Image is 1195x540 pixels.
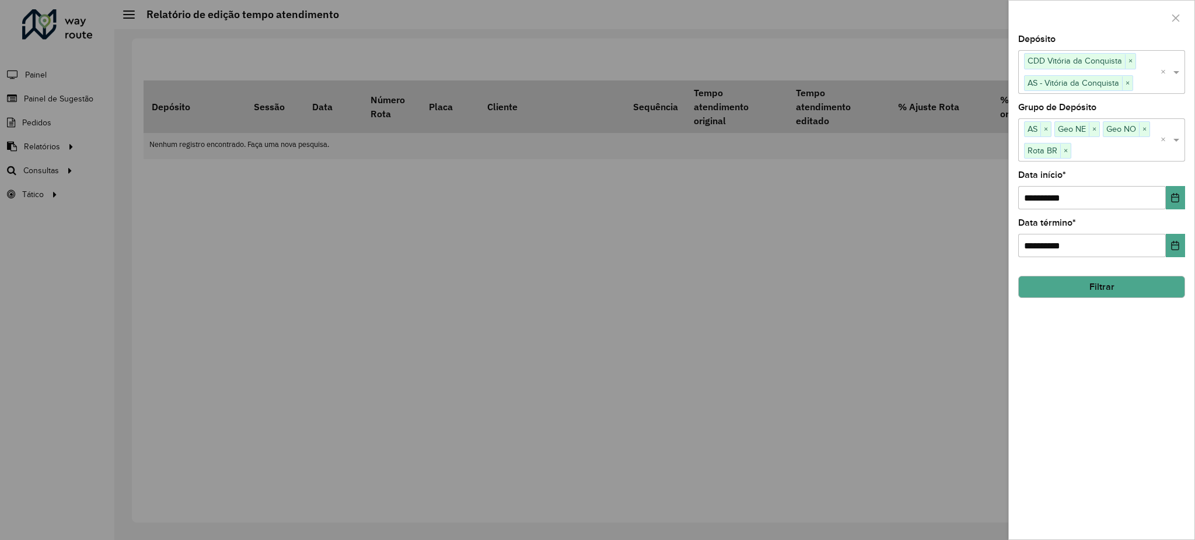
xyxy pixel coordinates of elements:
label: Data início [1018,168,1066,182]
button: Choose Date [1166,186,1185,209]
span: × [1139,122,1149,136]
span: Geo NO [1103,122,1139,136]
label: Data término [1018,216,1076,230]
span: × [1122,76,1133,90]
span: AS - Vitória da Conquista [1025,76,1122,90]
span: × [1040,122,1051,136]
label: Grupo de Depósito [1018,100,1096,114]
span: AS [1025,122,1040,136]
span: Clear all [1161,65,1170,79]
button: Choose Date [1166,234,1185,257]
span: × [1060,144,1071,158]
span: × [1089,122,1099,136]
span: Rota BR [1025,143,1060,157]
span: CDD Vitória da Conquista [1025,54,1125,68]
button: Filtrar [1018,276,1185,298]
label: Depósito [1018,32,1056,46]
span: Clear all [1161,133,1170,147]
span: Geo NE [1055,122,1089,136]
span: × [1125,54,1135,68]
